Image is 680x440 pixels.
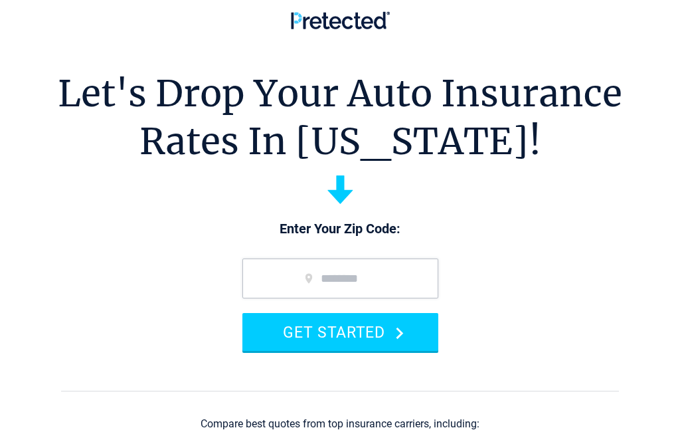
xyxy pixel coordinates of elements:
p: Enter Your Zip Code: [229,220,452,239]
img: Pretected Logo [291,11,390,29]
input: zip code [242,259,438,298]
h1: Let's Drop Your Auto Insurance Rates In [US_STATE]! [58,70,622,165]
button: GET STARTED [242,313,438,351]
div: Compare best quotes from top insurance carriers, including: [201,418,479,430]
